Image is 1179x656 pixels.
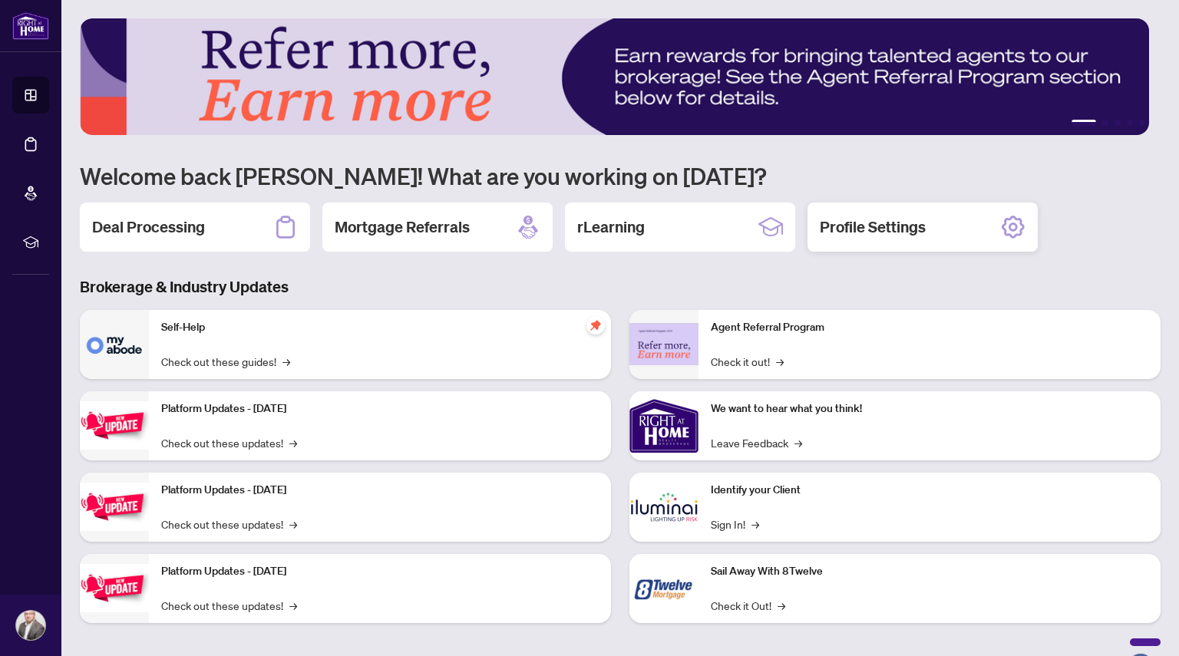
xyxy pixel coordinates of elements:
[778,597,785,614] span: →
[92,216,205,238] h2: Deal Processing
[751,516,759,532] span: →
[711,597,785,614] a: Check it Out!→
[1072,120,1096,126] button: 1
[161,482,599,499] p: Platform Updates - [DATE]
[161,434,297,451] a: Check out these updates!→
[586,316,605,335] span: pushpin
[629,391,698,460] img: We want to hear what you think!
[711,563,1148,580] p: Sail Away With 8Twelve
[289,434,297,451] span: →
[289,597,297,614] span: →
[80,18,1149,135] img: Slide 0
[711,353,784,370] a: Check it out!→
[820,216,926,238] h2: Profile Settings
[80,310,149,379] img: Self-Help
[161,319,599,336] p: Self-Help
[80,276,1161,298] h3: Brokerage & Industry Updates
[161,516,297,532] a: Check out these updates!→
[1127,120,1133,126] button: 4
[80,564,149,612] img: Platform Updates - June 23, 2025
[16,611,45,640] img: Profile Icon
[711,401,1148,417] p: We want to hear what you think!
[161,597,297,614] a: Check out these updates!→
[80,401,149,450] img: Platform Updates - July 21, 2025
[776,353,784,370] span: →
[577,216,645,238] h2: rLearning
[80,161,1161,190] h1: Welcome back [PERSON_NAME]! What are you working on [DATE]?
[711,516,759,532] a: Sign In!→
[282,353,290,370] span: →
[1118,602,1164,648] button: Open asap
[1102,120,1108,126] button: 2
[629,473,698,542] img: Identify your Client
[161,401,599,417] p: Platform Updates - [DATE]
[711,434,802,451] a: Leave Feedback→
[629,323,698,365] img: Agent Referral Program
[335,216,470,238] h2: Mortgage Referrals
[711,319,1148,336] p: Agent Referral Program
[711,482,1148,499] p: Identify your Client
[161,563,599,580] p: Platform Updates - [DATE]
[80,483,149,531] img: Platform Updates - July 8, 2025
[289,516,297,532] span: →
[794,434,802,451] span: →
[1139,120,1145,126] button: 5
[12,12,49,40] img: logo
[161,353,290,370] a: Check out these guides!→
[1115,120,1121,126] button: 3
[629,554,698,623] img: Sail Away With 8Twelve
